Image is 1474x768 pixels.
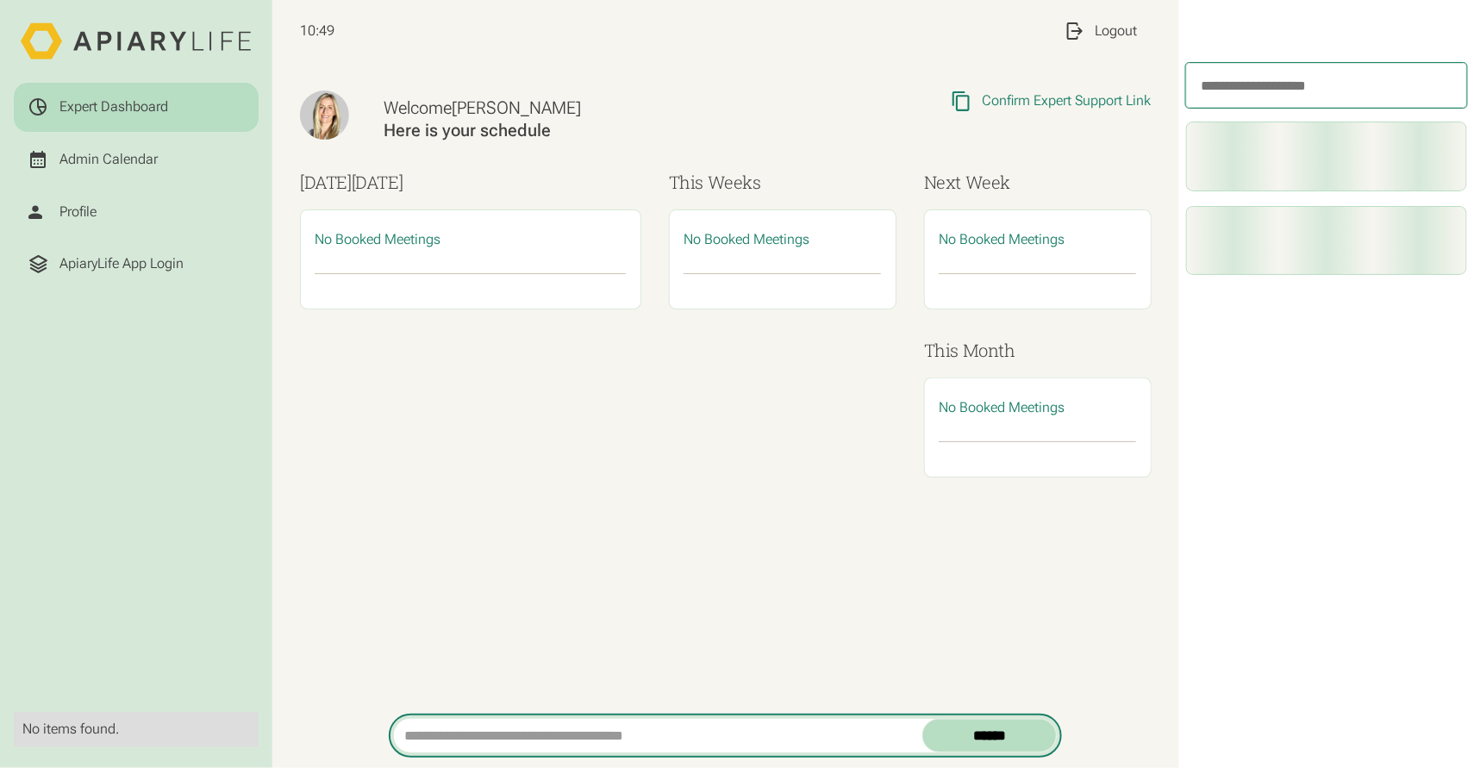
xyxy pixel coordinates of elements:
[352,171,403,193] span: [DATE]
[939,231,1065,247] span: No Booked Meetings
[300,169,640,195] h3: [DATE]
[14,187,258,236] a: Profile
[1095,22,1137,40] div: Logout
[669,169,896,195] h3: This Weeks
[924,337,1152,363] h3: This Month
[59,151,158,168] div: Admin Calendar
[59,203,97,221] div: Profile
[14,240,258,289] a: ApiaryLife App Login
[22,721,249,738] div: No items found.
[315,231,440,247] span: No Booked Meetings
[983,92,1152,109] div: Confirm Expert Support Link
[384,120,764,141] div: Here is your schedule
[300,22,334,40] span: 10:49
[14,135,258,184] a: Admin Calendar
[14,83,258,132] a: Expert Dashboard
[59,98,168,116] div: Expert Dashboard
[384,97,764,119] div: Welcome
[684,231,809,247] span: No Booked Meetings
[1050,7,1152,56] a: Logout
[452,97,581,118] span: [PERSON_NAME]
[924,169,1152,195] h3: Next Week
[59,255,184,272] div: ApiaryLife App Login
[939,399,1065,415] span: No Booked Meetings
